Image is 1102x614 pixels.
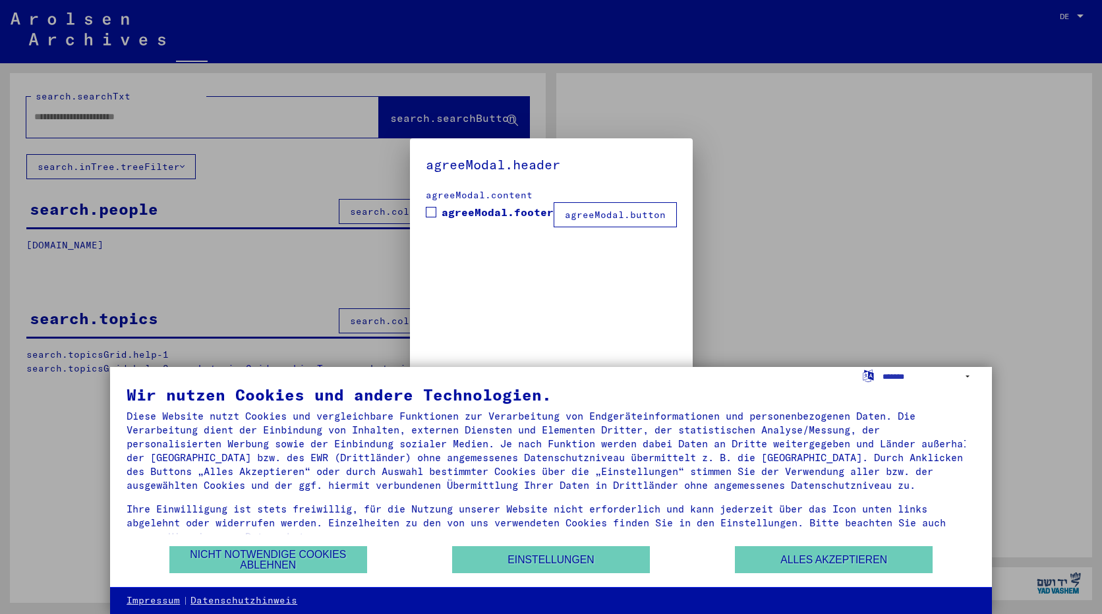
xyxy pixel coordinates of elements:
div: Ihre Einwilligung ist stets freiwillig, für die Nutzung unserer Website nicht erforderlich und ka... [127,502,975,544]
select: Sprache auswählen [883,367,975,386]
button: Alles akzeptieren [735,546,933,573]
h5: agreeModal.header [426,154,677,175]
button: Einstellungen [452,546,650,573]
label: Sprache auswählen [861,369,875,381]
a: Datenschutzhinweis [190,594,297,607]
span: agreeModal.footer [442,204,554,220]
div: Wir nutzen Cookies und andere Technologien. [127,387,975,403]
button: Nicht notwendige Cookies ablehnen [169,546,367,573]
div: agreeModal.content [426,188,677,202]
div: Diese Website nutzt Cookies und vergleichbare Funktionen zur Verarbeitung von Endgeräteinformatio... [127,409,975,492]
button: agreeModal.button [554,202,677,227]
a: Impressum [127,594,180,607]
